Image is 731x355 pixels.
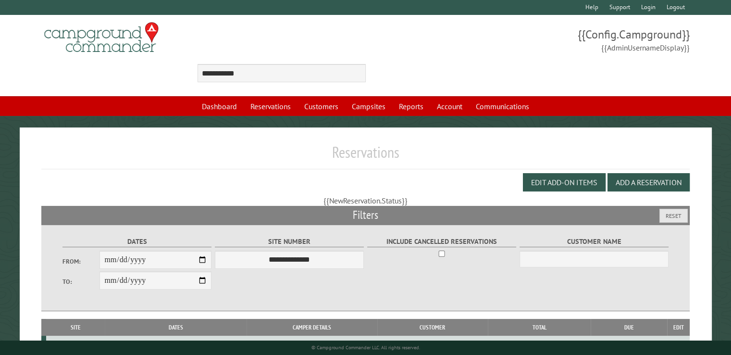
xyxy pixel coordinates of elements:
[247,319,377,336] th: Camper Details
[41,19,161,56] img: Campground Commander
[215,236,364,247] label: Site Number
[62,236,212,247] label: Dates
[311,344,420,351] small: © Campground Commander LLC. All rights reserved.
[431,97,468,115] a: Account
[298,97,344,115] a: Customers
[591,319,667,336] th: Due
[393,97,429,115] a: Reports
[245,97,297,115] a: Reservations
[470,97,535,115] a: Communications
[41,206,690,224] h2: Filters
[520,236,669,247] label: Customer Name
[107,340,245,349] div: {{res.startDate}} - {{res.endDate}}
[667,319,689,336] th: Edit
[62,277,100,286] label: To:
[196,97,243,115] a: Dashboard
[46,319,105,336] th: Site
[659,209,688,223] button: Reset
[105,319,247,336] th: Dates
[41,195,690,206] div: {{NewReservation.Status}}
[62,257,100,266] label: From:
[607,173,690,191] button: Add a Reservation
[377,319,488,336] th: Customer
[488,319,591,336] th: Total
[41,143,690,169] h1: Reservations
[366,26,690,53] span: {{Config.Campground}} {{AdminUsernameDisplay}}
[367,236,517,247] label: Include Cancelled Reservations
[346,97,391,115] a: Campsites
[523,173,606,191] button: Edit Add-on Items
